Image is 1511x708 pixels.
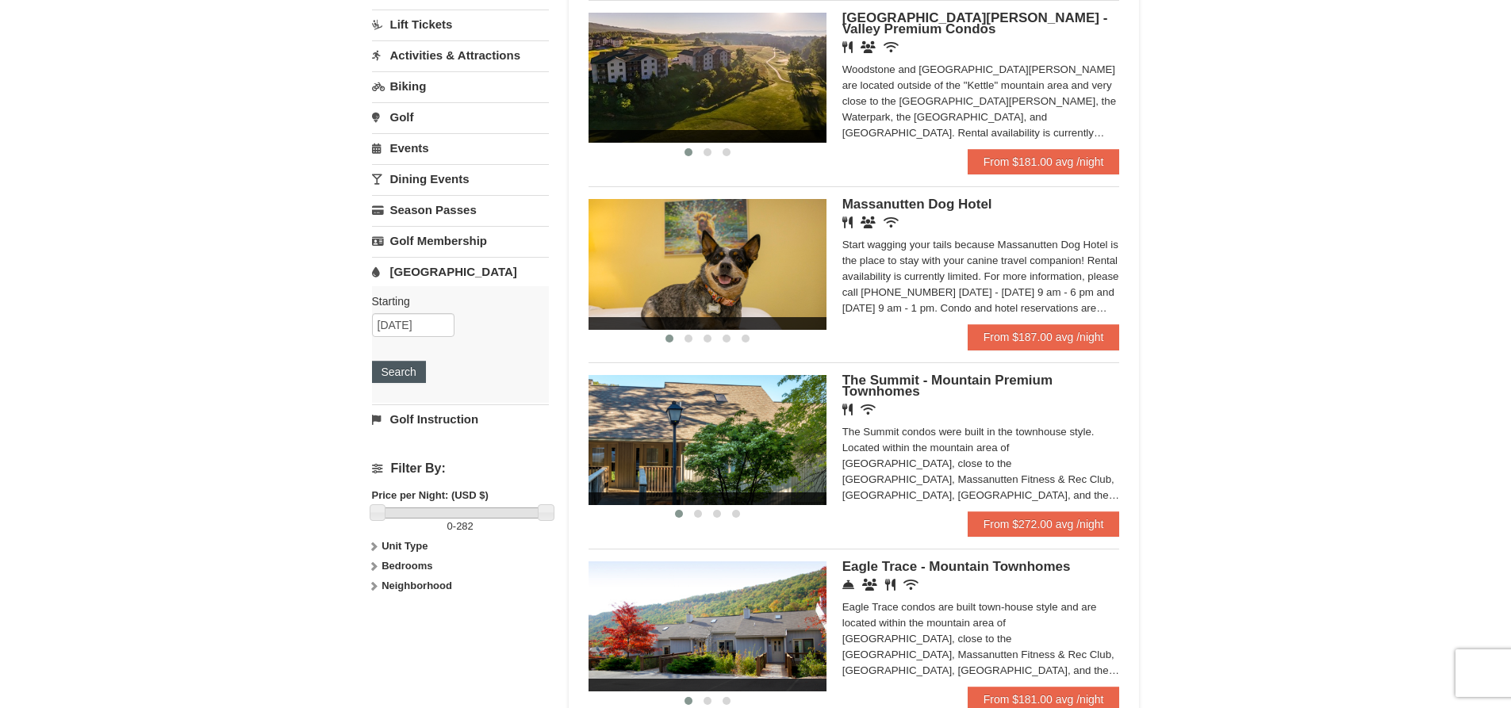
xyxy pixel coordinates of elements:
[842,424,1120,503] div: The Summit condos were built in the townhouse style. Located within the mountain area of [GEOGRAP...
[372,519,549,534] label: -
[842,237,1120,316] div: Start wagging your tails because Massanutten Dog Hotel is the place to stay with your canine trav...
[842,216,853,228] i: Restaurant
[842,41,853,53] i: Restaurant
[842,579,854,591] i: Concierge Desk
[861,41,876,53] i: Banquet Facilities
[884,41,899,53] i: Wireless Internet (free)
[861,216,876,228] i: Banquet Facilities
[382,580,452,591] strong: Neighborhood
[842,559,1071,574] span: Eagle Trace - Mountain Townhomes
[968,511,1120,537] a: From $272.00 avg /night
[456,520,474,532] span: 282
[968,324,1120,350] a: From $187.00 avg /night
[372,293,537,309] label: Starting
[447,520,453,532] span: 0
[372,489,489,501] strong: Price per Night: (USD $)
[372,195,549,224] a: Season Passes
[884,216,899,228] i: Wireless Internet (free)
[382,560,432,572] strong: Bedrooms
[382,540,428,552] strong: Unit Type
[372,226,549,255] a: Golf Membership
[968,149,1120,174] a: From $181.00 avg /night
[372,102,549,132] a: Golf
[842,404,853,415] i: Restaurant
[372,133,549,163] a: Events
[862,579,877,591] i: Conference Facilities
[885,579,895,591] i: Restaurant
[372,164,549,193] a: Dining Events
[372,461,549,476] h4: Filter By:
[372,257,549,286] a: [GEOGRAPHIC_DATA]
[372,40,549,70] a: Activities & Attractions
[842,373,1053,399] span: The Summit - Mountain Premium Townhomes
[842,62,1120,141] div: Woodstone and [GEOGRAPHIC_DATA][PERSON_NAME] are located outside of the "Kettle" mountain area an...
[842,599,1120,679] div: Eagle Trace condos are built town-house style and are located within the mountain area of [GEOGRA...
[903,579,918,591] i: Wireless Internet (free)
[842,10,1108,36] span: [GEOGRAPHIC_DATA][PERSON_NAME] - Valley Premium Condos
[842,197,992,212] span: Massanutten Dog Hotel
[372,361,426,383] button: Search
[372,71,549,101] a: Biking
[861,404,876,415] i: Wireless Internet (free)
[372,10,549,39] a: Lift Tickets
[372,404,549,434] a: Golf Instruction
